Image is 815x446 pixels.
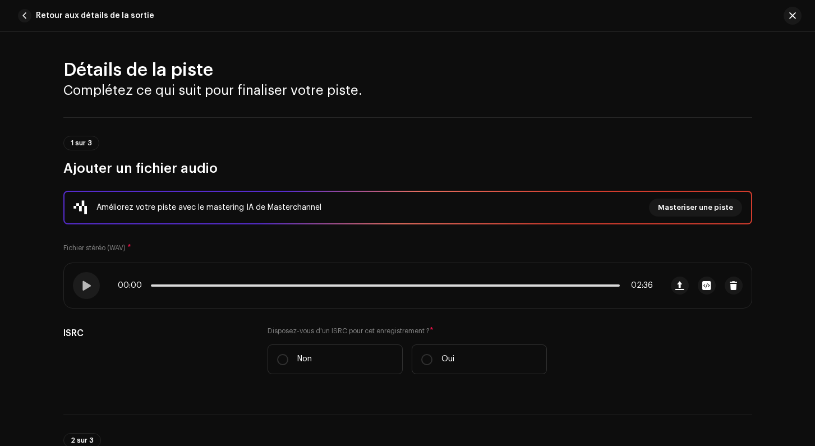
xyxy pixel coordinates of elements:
[63,159,752,177] h3: Ajouter un fichier audio
[441,353,454,365] p: Oui
[297,353,312,365] p: Non
[649,199,742,217] button: Masteriser une piste
[63,81,752,99] h3: Complétez ce qui suit pour finaliser votre piste.
[96,201,321,214] div: Améliorez votre piste avec le mastering IA de Masterchannel
[624,281,653,290] span: 02:36
[63,327,250,340] h5: ISRC
[63,59,752,81] h2: Détails de la piste
[268,327,547,335] label: Disposez-vous d'un ISRC pour cet enregistrement ?
[658,196,733,219] span: Masteriser une piste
